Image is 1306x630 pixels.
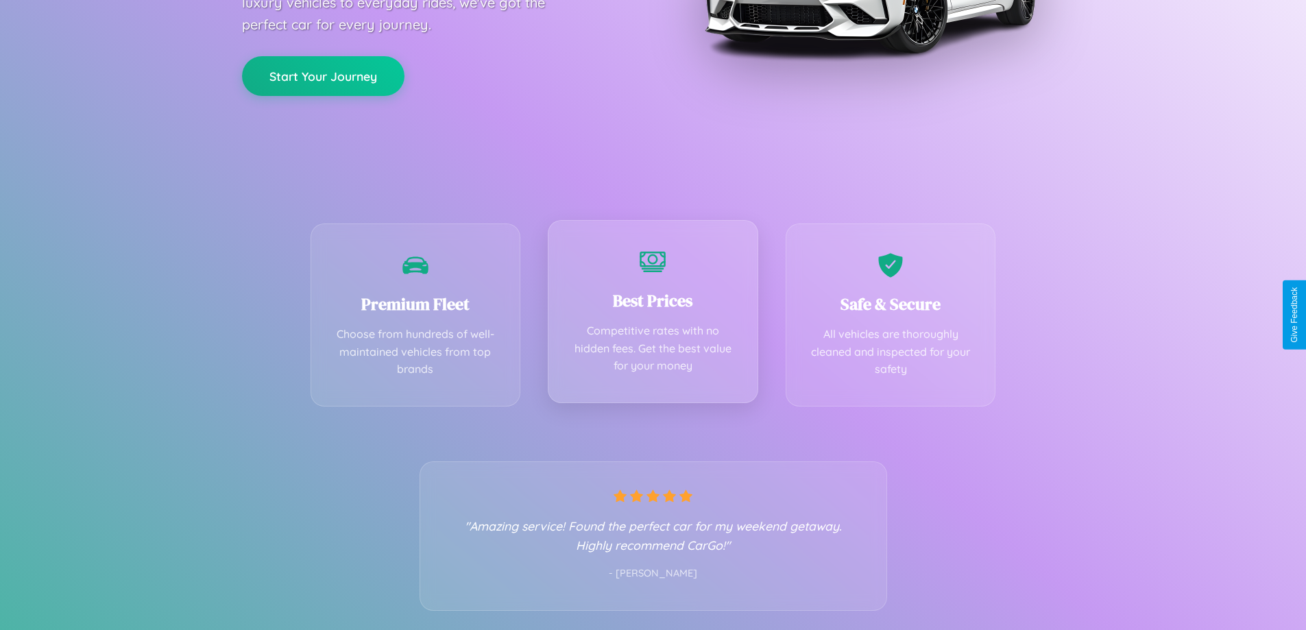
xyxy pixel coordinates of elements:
button: Start Your Journey [242,56,404,96]
h3: Best Prices [569,289,737,312]
h3: Safe & Secure [807,293,975,315]
p: Choose from hundreds of well-maintained vehicles from top brands [332,326,500,378]
p: "Amazing service! Found the perfect car for my weekend getaway. Highly recommend CarGo!" [448,516,859,555]
p: - [PERSON_NAME] [448,565,859,583]
h3: Premium Fleet [332,293,500,315]
div: Give Feedback [1290,287,1299,343]
p: All vehicles are thoroughly cleaned and inspected for your safety [807,326,975,378]
p: Competitive rates with no hidden fees. Get the best value for your money [569,322,737,375]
